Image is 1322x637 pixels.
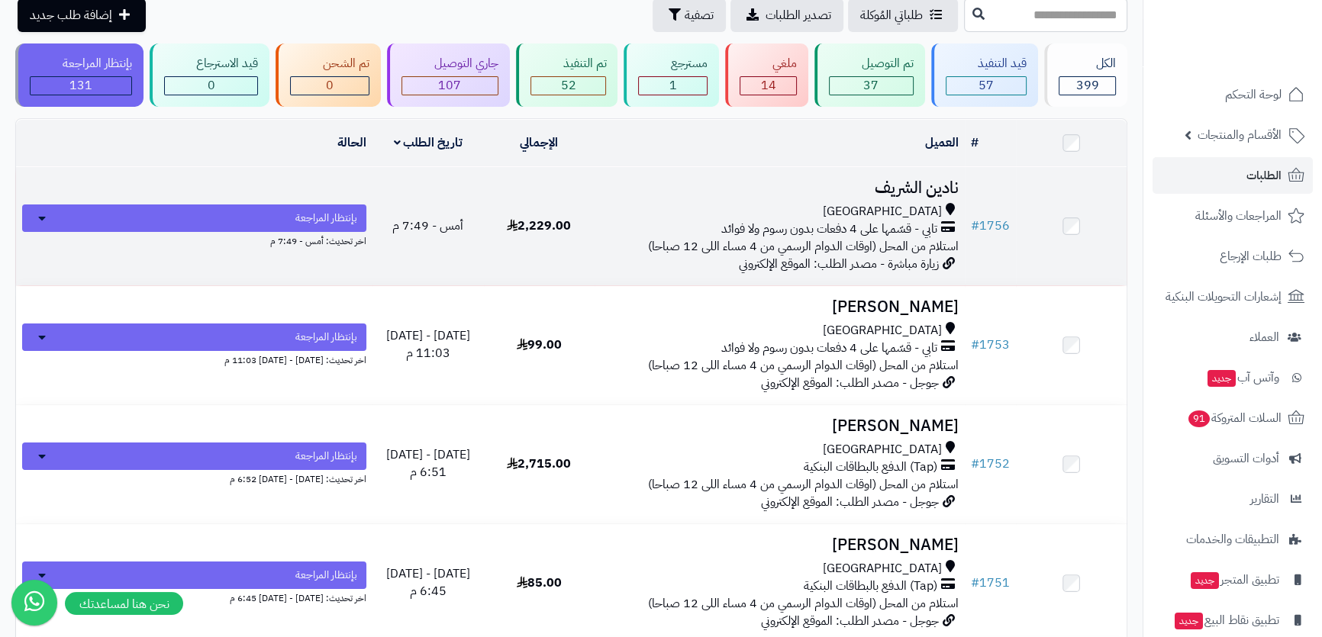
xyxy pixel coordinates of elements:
div: 57 [946,77,1027,95]
a: بإنتظار المراجعة 131 [12,43,147,107]
span: بإنتظار المراجعة [295,449,357,464]
span: التطبيقات والخدمات [1186,529,1279,550]
span: # [971,336,979,354]
h3: نادين الشريف [601,179,959,197]
span: 107 [438,76,461,95]
span: 0 [326,76,334,95]
span: (Tap) الدفع بالبطاقات البنكية [804,458,937,476]
a: تم الشحن 0 [272,43,384,107]
a: المراجعات والأسئلة [1153,198,1313,234]
span: جديد [1191,572,1219,589]
div: اخر تحديث: [DATE] - [DATE] 6:45 م [22,589,366,605]
a: التطبيقات والخدمات [1153,521,1313,558]
div: اخر تحديث: [DATE] - [DATE] 6:52 م [22,470,366,486]
span: # [971,574,979,592]
a: الحالة [337,134,366,152]
span: تصدير الطلبات [766,6,831,24]
div: 52 [531,77,606,95]
span: 99.00 [517,336,562,354]
div: مسترجع [638,55,708,72]
span: [DATE] - [DATE] 11:03 م [386,327,470,362]
div: الكل [1059,55,1116,72]
span: استلام من المحل (اوقات الدوام الرسمي من 4 مساء اللى 12 صباحا) [648,356,959,375]
span: جوجل - مصدر الطلب: الموقع الإلكتروني [761,612,939,630]
a: قيد التنفيذ 57 [928,43,1042,107]
span: السلات المتروكة [1187,407,1282,429]
span: الأقسام والمنتجات [1198,124,1282,146]
span: تطبيق المتجر [1189,569,1279,590]
a: وآتس آبجديد [1153,359,1313,396]
span: استلام من المحل (اوقات الدوام الرسمي من 4 مساء اللى 12 صباحا) [648,594,959,613]
a: الطلبات [1153,157,1313,194]
h3: [PERSON_NAME] [601,298,959,316]
div: بإنتظار المراجعة [30,55,132,72]
span: (Tap) الدفع بالبطاقات البنكية [804,577,937,595]
span: [GEOGRAPHIC_DATA] [823,441,942,458]
span: [DATE] - [DATE] 6:45 م [386,565,470,600]
div: 131 [31,77,131,95]
span: المراجعات والأسئلة [1195,205,1282,227]
span: # [971,455,979,473]
span: 85.00 [517,574,562,592]
a: الكل399 [1041,43,1130,107]
span: جوجل - مصدر الطلب: الموقع الإلكتروني [761,374,939,392]
div: ملغي [740,55,797,72]
a: تطبيق المتجرجديد [1153,561,1313,598]
span: أدوات التسويق [1213,448,1279,469]
span: زيارة مباشرة - مصدر الطلب: الموقع الإلكتروني [739,255,939,273]
div: 0 [165,77,258,95]
div: اخر تحديث: أمس - 7:49 م [22,232,366,248]
a: جاري التوصيل 107 [384,43,513,107]
a: إشعارات التحويلات البنكية [1153,278,1313,315]
span: أمس - 7:49 م [392,217,463,235]
span: إضافة طلب جديد [30,6,112,24]
span: [DATE] - [DATE] 6:51 م [386,446,470,481]
a: تم التنفيذ 52 [513,43,621,107]
a: قيد الاسترجاع 0 [147,43,273,107]
div: تم التوصيل [829,55,914,72]
a: #1753 [971,336,1010,354]
a: التقارير [1153,481,1313,517]
a: طلبات الإرجاع [1153,238,1313,275]
a: الإجمالي [520,134,558,152]
span: 399 [1076,76,1099,95]
h3: [PERSON_NAME] [601,417,959,435]
div: تم الشحن [290,55,369,72]
span: استلام من المحل (اوقات الدوام الرسمي من 4 مساء اللى 12 صباحا) [648,475,959,494]
span: الطلبات [1246,165,1282,186]
span: جوجل - مصدر الطلب: الموقع الإلكتروني [761,493,939,511]
div: 0 [291,77,369,95]
span: بإنتظار المراجعة [295,568,357,583]
a: #1752 [971,455,1010,473]
span: طلبات الإرجاع [1220,246,1282,267]
div: 37 [830,77,913,95]
h3: [PERSON_NAME] [601,536,959,554]
a: ملغي 14 [722,43,811,107]
span: 91 [1188,410,1210,427]
span: جديد [1208,370,1236,387]
span: استلام من المحل (اوقات الدوام الرسمي من 4 مساء اللى 12 صباحا) [648,237,959,256]
span: تابي - قسّمها على 4 دفعات بدون رسوم ولا فوائد [721,220,937,238]
span: # [971,217,979,235]
span: بإنتظار المراجعة [295,211,357,226]
span: [GEOGRAPHIC_DATA] [823,322,942,339]
a: تم التوصيل 37 [811,43,928,107]
span: [GEOGRAPHIC_DATA] [823,560,942,577]
span: تابي - قسّمها على 4 دفعات بدون رسوم ولا فوائد [721,339,937,357]
span: التقارير [1250,488,1279,510]
span: 0 [208,76,215,95]
div: تم التنفيذ [530,55,607,72]
span: تطبيق نقاط البيع [1173,610,1279,631]
a: لوحة التحكم [1153,76,1313,113]
span: العملاء [1249,327,1279,348]
span: جديد [1175,613,1203,629]
span: تصفية [685,6,714,24]
a: السلات المتروكة91 [1153,400,1313,436]
img: logo-2.png [1218,43,1307,75]
span: إشعارات التحويلات البنكية [1166,286,1282,307]
a: مسترجع 1 [621,43,722,107]
span: 1 [669,76,677,95]
span: 52 [561,76,576,95]
a: تاريخ الطلب [394,134,463,152]
span: 2,229.00 [507,217,571,235]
